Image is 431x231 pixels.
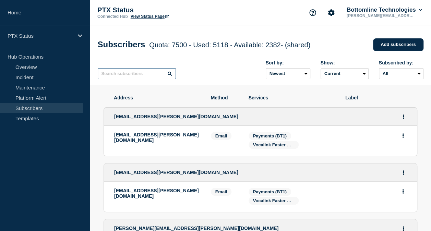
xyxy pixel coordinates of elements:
button: Actions [399,167,408,178]
p: PTX Status [8,33,73,39]
span: [EMAIL_ADDRESS][PERSON_NAME][DOMAIN_NAME] [114,170,238,175]
select: Sort by [266,68,310,79]
select: Deleted [321,68,369,79]
a: Add subscribers [373,38,423,51]
p: [PERSON_NAME][EMAIL_ADDRESS][PERSON_NAME][DOMAIN_NAME] [345,13,417,18]
span: Label [345,95,407,100]
button: Actions [399,111,408,122]
h1: Subscribers [98,40,311,49]
button: Support [306,5,320,20]
div: Show: [321,60,369,65]
span: Vocalink Faster Payments [253,198,308,203]
span: Quota: 7500 - Used: 5118 - Available: 2382 - (shared) [149,41,310,49]
select: Subscribed by [379,68,423,79]
button: Actions [399,186,407,197]
p: [EMAIL_ADDRESS][PERSON_NAME][DOMAIN_NAME] [114,188,201,199]
p: PTX Status [97,6,235,14]
button: Account settings [324,5,338,20]
span: Vocalink Faster Payments [253,142,308,147]
p: Connected Hub [97,14,128,19]
span: [EMAIL_ADDRESS][PERSON_NAME][DOMAIN_NAME] [114,114,238,119]
span: Method [211,95,238,100]
span: Payments (BT1) [253,189,287,194]
button: Bottomline Technologies [345,7,423,13]
button: Actions [399,130,407,141]
span: Email [211,132,232,140]
div: Subscribed by: [379,60,423,65]
input: Search subscribers [98,68,176,79]
span: Services [249,95,335,100]
span: Payments (BT1) [253,133,287,138]
a: View Status Page [131,14,169,19]
p: [EMAIL_ADDRESS][PERSON_NAME][DOMAIN_NAME] [114,132,201,143]
span: [PERSON_NAME][EMAIL_ADDRESS][PERSON_NAME][DOMAIN_NAME] [114,226,278,231]
span: Address [114,95,201,100]
span: Email [211,188,232,196]
div: Sort by: [266,60,310,65]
